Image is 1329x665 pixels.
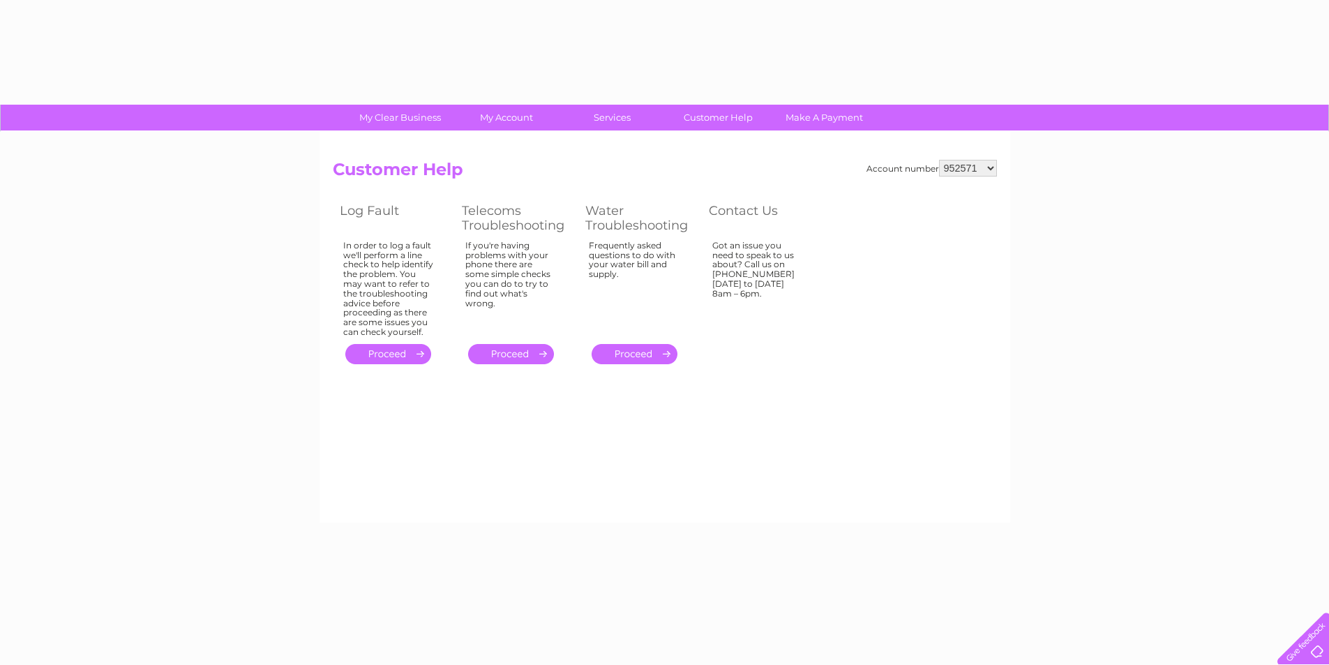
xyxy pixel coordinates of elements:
[345,344,431,364] a: .
[449,105,564,130] a: My Account
[455,200,578,237] th: Telecoms Troubleshooting
[333,200,455,237] th: Log Fault
[333,160,997,186] h2: Customer Help
[343,105,458,130] a: My Clear Business
[767,105,882,130] a: Make A Payment
[578,200,702,237] th: Water Troubleshooting
[661,105,776,130] a: Customer Help
[343,241,434,337] div: In order to log a fault we'll perform a line check to help identify the problem. You may want to ...
[555,105,670,130] a: Services
[465,241,557,331] div: If you're having problems with your phone there are some simple checks you can do to try to find ...
[702,200,824,237] th: Contact Us
[712,241,803,331] div: Got an issue you need to speak to us about? Call us on [PHONE_NUMBER] [DATE] to [DATE] 8am – 6pm.
[468,344,554,364] a: .
[866,160,997,177] div: Account number
[589,241,681,331] div: Frequently asked questions to do with your water bill and supply.
[592,344,677,364] a: .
